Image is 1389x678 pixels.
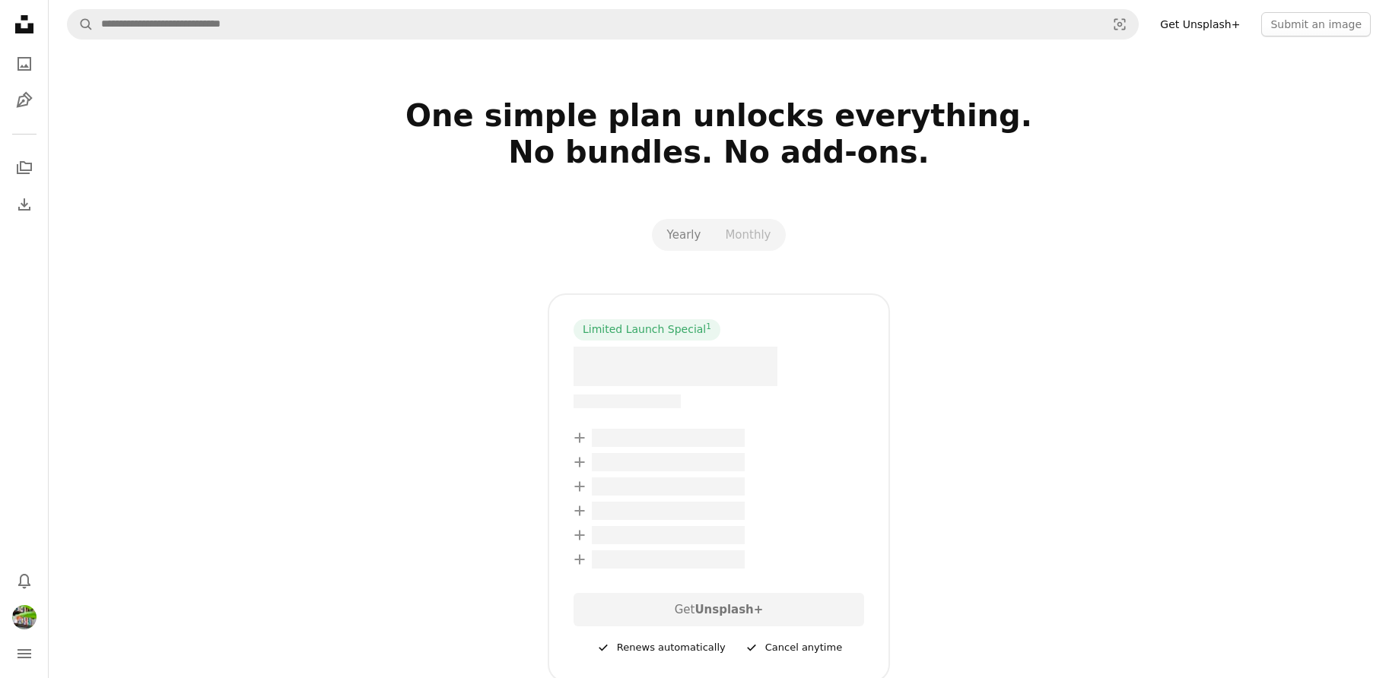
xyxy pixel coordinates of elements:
button: Yearly [655,222,714,248]
img: Avatar of user Dez Coff [12,605,37,629]
span: – –––– –––– ––– ––– –––– –––– [592,526,745,544]
div: Limited Launch Special [574,319,720,341]
button: Visual search [1101,10,1138,39]
button: Search Unsplash [68,10,94,39]
span: – –––– –––– ––– ––– –––– –––– [592,429,745,447]
button: Menu [9,638,40,669]
button: Monthly [713,222,783,248]
div: Cancel anytime [744,638,842,657]
button: Submit an image [1261,12,1371,36]
sup: 1 [706,322,711,331]
form: Find visuals sitewide [67,9,1139,40]
div: Renews automatically [596,638,726,657]
div: Get [574,593,864,626]
span: – –––– –––– ––– ––– –––– –––– [592,477,745,496]
button: Profile [9,602,40,632]
a: 1 [703,322,714,337]
span: – –––– –––– ––– ––– –––– –––– [592,550,745,569]
span: –– –––– –––– –––– –– [574,394,681,408]
span: – –––– –––– ––– ––– –––– –––– [592,453,745,471]
span: – –––– –––– ––– ––– –––– –––– [592,502,745,520]
button: Notifications [9,566,40,596]
a: Home — Unsplash [9,9,40,43]
a: Illustrations [9,85,40,116]
a: Download History [9,189,40,220]
span: – –––– ––––. [574,347,777,386]
a: Get Unsplash+ [1151,12,1249,36]
a: Collections [9,153,40,183]
a: Photos [9,49,40,79]
h2: One simple plan unlocks everything. No bundles. No add-ons. [229,97,1209,207]
strong: Unsplash+ [694,603,763,616]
